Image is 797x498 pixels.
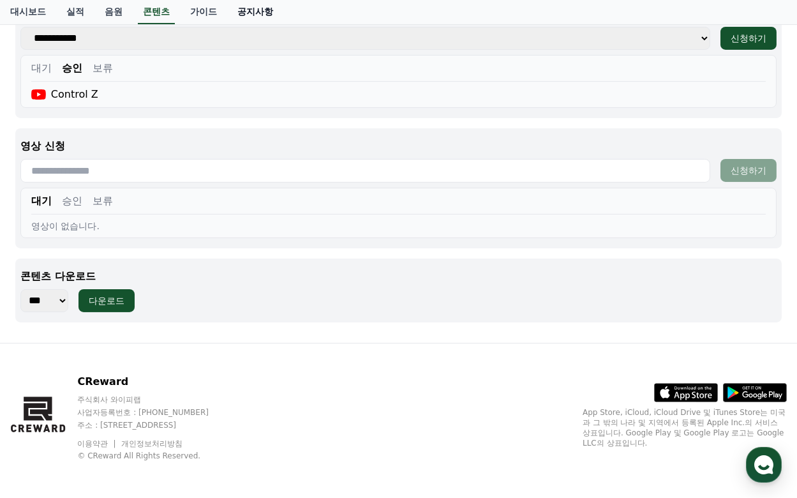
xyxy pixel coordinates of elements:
p: © CReward All Rights Reserved. [77,451,233,461]
button: 보류 [93,61,113,76]
p: 주소 : [STREET_ADDRESS] [77,420,233,430]
span: 설정 [197,411,212,421]
div: Control Z [31,87,98,102]
a: 개인정보처리방침 [121,439,182,448]
button: 승인 [62,193,82,209]
div: 영상이 없습니다. [31,220,766,232]
span: 홈 [40,411,48,421]
a: 이용약관 [77,439,117,448]
p: 사업자등록번호 : [PHONE_NUMBER] [77,407,233,418]
button: 대기 [31,193,52,209]
p: App Store, iCloud, iCloud Drive 및 iTunes Store는 미국과 그 밖의 나라 및 지역에서 등록된 Apple Inc.의 서비스 상표입니다. Goo... [583,407,787,448]
button: 다운로드 [78,289,135,312]
span: 대화 [117,412,132,422]
div: 다운로드 [89,294,124,307]
div: 신청하기 [731,32,766,45]
a: 설정 [165,392,245,424]
button: 신청하기 [720,159,777,182]
p: 주식회사 와이피랩 [77,395,233,405]
p: CReward [77,374,233,389]
p: 영상 신청 [20,139,777,154]
p: 콘텐츠 다운로드 [20,269,777,284]
a: 홈 [4,392,84,424]
button: 보류 [93,193,113,209]
a: 대화 [84,392,165,424]
button: 대기 [31,61,52,76]
div: 신청하기 [731,164,766,177]
button: 승인 [62,61,82,76]
button: 신청하기 [720,27,777,50]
